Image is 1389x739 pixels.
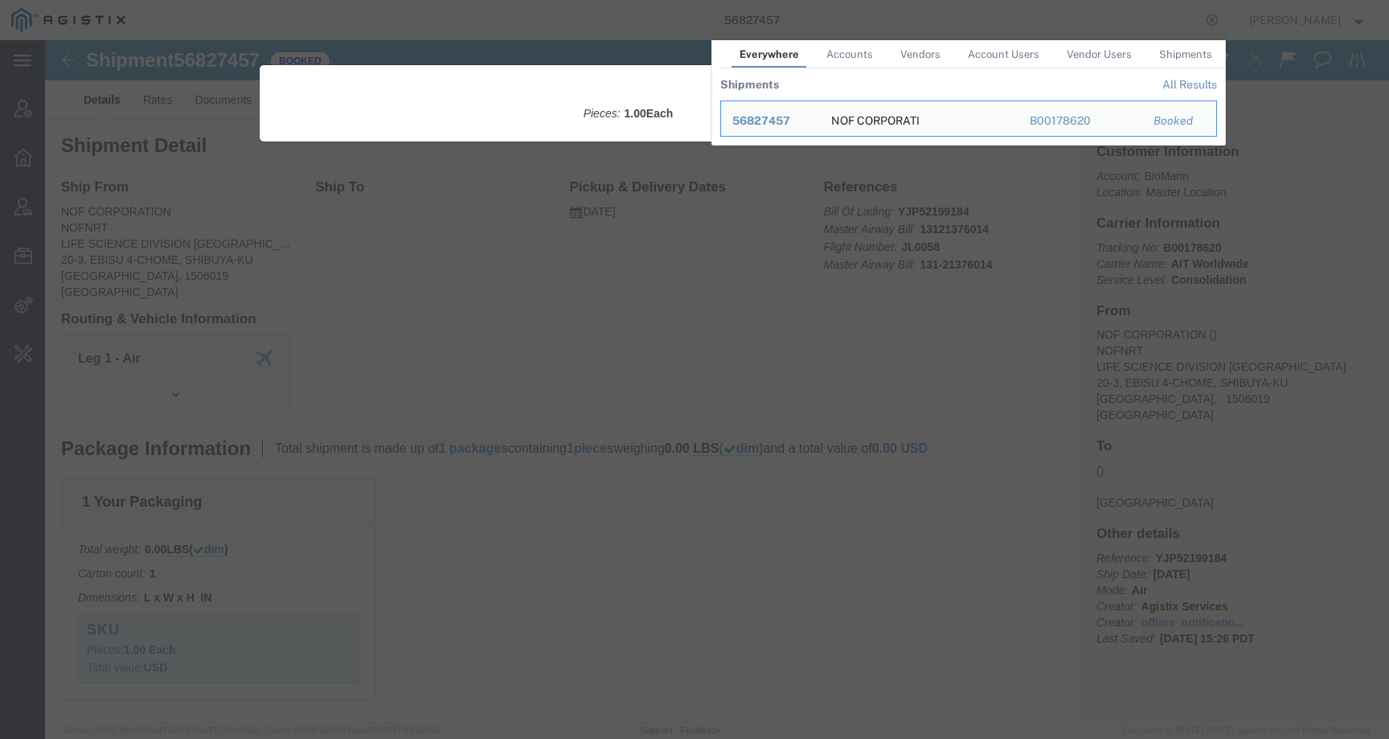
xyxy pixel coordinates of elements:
[1159,48,1212,60] span: Shipments
[1153,113,1205,129] div: Booked
[826,48,873,60] span: Accounts
[740,48,799,60] span: Everywhere
[45,40,1389,722] iframe: FS Legacy Container
[1029,113,1131,129] div: B00178620
[732,113,809,129] div: 56827457
[732,114,790,127] span: 56827457
[968,48,1039,60] span: Account Users
[830,101,908,136] div: NOF CORPORATION
[720,68,1225,145] table: Search Results
[720,68,779,101] th: Shipments
[900,48,940,60] span: Vendors
[1162,78,1217,91] a: View all shipments found by criterion
[1067,48,1132,60] span: Vendor Users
